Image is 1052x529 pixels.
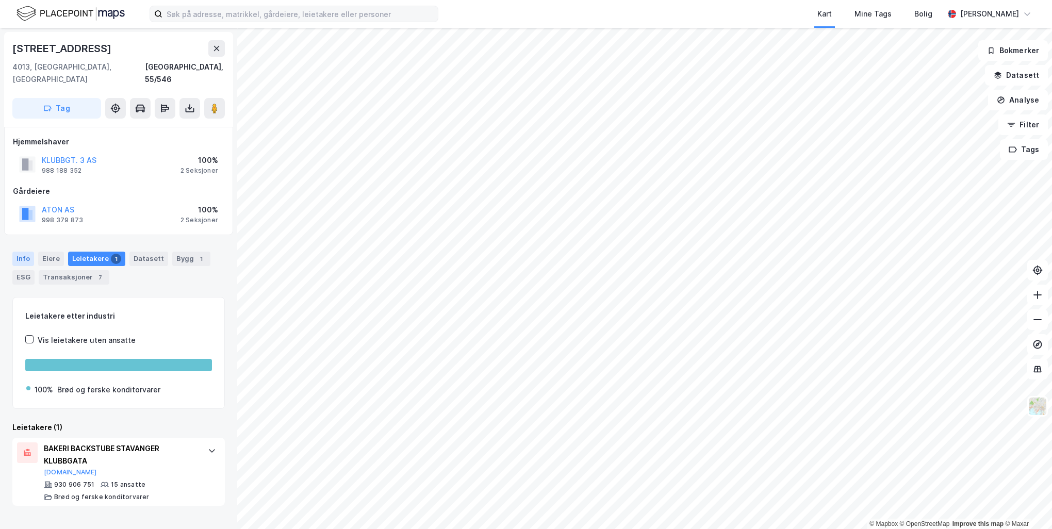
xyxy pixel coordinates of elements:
input: Søk på adresse, matrikkel, gårdeiere, leietakere eller personer [162,6,438,22]
div: Brød og ferske konditorvarer [57,384,160,396]
img: logo.f888ab2527a4732fd821a326f86c7f29.svg [17,5,125,23]
div: 1 [111,254,121,264]
div: 988 188 352 [42,167,81,175]
button: Bokmerker [978,40,1048,61]
a: Mapbox [869,520,898,527]
a: Improve this map [952,520,1004,527]
div: 100% [180,204,218,216]
div: Eiere [38,252,64,266]
div: Brød og ferske konditorvarer [54,493,150,501]
div: Hjemmelshaver [13,136,224,148]
div: [PERSON_NAME] [960,8,1019,20]
button: Datasett [985,65,1048,86]
div: [GEOGRAPHIC_DATA], 55/546 [145,61,225,86]
div: Mine Tags [854,8,892,20]
div: Kart [817,8,832,20]
div: ESG [12,270,35,285]
div: 100% [35,384,53,396]
div: 930 906 751 [54,481,94,489]
button: Analyse [988,90,1048,110]
div: 998 379 873 [42,216,83,224]
div: Kontrollprogram for chat [1000,480,1052,529]
button: [DOMAIN_NAME] [44,468,97,476]
a: OpenStreetMap [900,520,950,527]
div: Info [12,252,34,266]
div: 4013, [GEOGRAPHIC_DATA], [GEOGRAPHIC_DATA] [12,61,145,86]
div: Gårdeiere [13,185,224,197]
div: Leietakere (1) [12,421,225,434]
div: 100% [180,154,218,167]
div: Bygg [172,252,210,266]
div: 2 Seksjoner [180,216,218,224]
div: Vis leietakere uten ansatte [38,334,136,346]
img: Z [1028,396,1047,416]
div: BAKERI BACKSTUBE STAVANGER KLUBBGATA [44,442,198,467]
div: Datasett [129,252,168,266]
div: Bolig [914,8,932,20]
div: Transaksjoner [39,270,109,285]
div: Leietakere etter industri [25,310,212,322]
div: 7 [95,272,105,283]
button: Tag [12,98,101,119]
button: Filter [998,114,1048,135]
div: [STREET_ADDRESS] [12,40,113,57]
div: 1 [196,254,206,264]
div: Leietakere [68,252,125,266]
button: Tags [1000,139,1048,160]
iframe: Chat Widget [1000,480,1052,529]
div: 2 Seksjoner [180,167,218,175]
div: 15 ansatte [111,481,145,489]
